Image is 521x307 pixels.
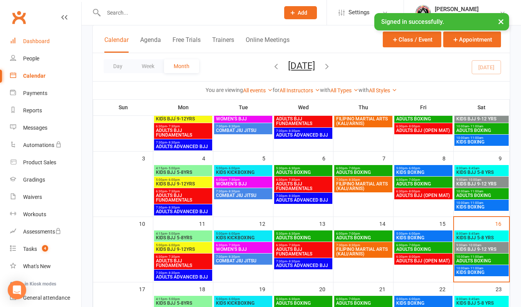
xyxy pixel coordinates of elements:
[336,178,391,182] span: 7:30pm
[156,271,211,275] span: 7:30pm
[396,178,451,182] span: 6:00pm
[276,301,331,305] span: ADULTS BOXING
[287,129,300,133] span: - 8:30pm
[23,229,61,235] div: Assessments
[216,125,271,128] span: 7:30pm
[276,129,331,133] span: 7:30pm
[276,260,331,263] span: 7:30pm
[164,59,199,73] button: Month
[456,136,507,140] span: 10:00am
[336,117,391,126] span: FILIPINO MARTIAL ARTS (KALI/ARNIS)
[101,7,274,18] input: Search...
[456,140,507,144] span: KIDS BOXING
[467,167,479,170] span: - 8:45am
[276,247,331,256] span: ADULTS BJJ FUNDAMENTALS
[10,154,81,171] a: Product Sales
[10,206,81,223] a: Workouts
[93,99,153,115] th: Sun
[347,232,360,235] span: - 7:00pm
[456,193,507,198] span: ADULTS BOXING
[287,167,300,170] span: - 6:30pm
[456,117,507,121] span: KIDS BJJ 9-12 YRS
[10,189,81,206] a: Waivers
[243,87,273,93] a: All events
[156,244,211,247] span: 5:00pm
[199,282,213,295] div: 18
[359,87,369,93] strong: with
[167,206,180,209] span: - 8:30pm
[415,5,431,20] img: thumb_image1560256005.png
[456,205,507,209] span: KIDS BOXING
[435,6,499,13] div: [PERSON_NAME]
[396,297,451,301] span: 5:00pm
[167,232,180,235] span: - 5:00pm
[396,170,451,175] span: KIDS BOXING
[227,297,240,301] span: - 6:00pm
[456,301,507,305] span: KIDS BJJ 5-8 YRS
[173,36,201,53] button: Free Trials
[456,170,507,175] span: KIDS BJJ 5-8 YRS
[104,36,129,53] button: Calendar
[10,137,81,154] a: Automations
[167,244,180,247] span: - 6:00pm
[199,217,213,230] div: 11
[156,167,211,170] span: 4:15pm
[216,190,271,193] span: 7:30pm
[347,244,360,247] span: - 8:30pm
[381,18,444,25] span: Signed in successfully.
[212,36,234,53] button: Trainers
[276,263,331,268] span: ADULTS ADVANCED BJJ
[10,289,81,307] a: General attendance kiosk mode
[140,36,161,53] button: Agenda
[10,119,81,137] a: Messages
[336,235,391,240] span: ADULTS BOXING
[276,182,331,191] span: ADULTS BJJ FUNDAMENTALS
[216,235,271,240] span: KIDS KICKBOXING
[467,178,481,182] span: - 10:00am
[287,260,300,263] span: - 8:30pm
[396,301,451,305] span: KIDS BOXING
[396,235,451,240] span: KIDS BOXING
[156,117,211,121] span: KIDS BJJ 9-12YRS
[216,178,271,182] span: 6:30pm
[227,125,240,128] span: - 8:30pm
[156,206,211,209] span: 7:30pm
[10,102,81,119] a: Reports
[396,247,451,252] span: ADULTS BOXING
[330,87,359,93] a: All Types
[287,244,300,247] span: - 7:30pm
[276,235,331,240] span: ADULTS BOXING
[23,177,45,183] div: Gradings
[42,245,48,252] span: 4
[469,255,483,259] span: - 11:00am
[407,125,420,128] span: - 8:00pm
[23,38,50,44] div: Dashboard
[216,182,271,186] span: WOMEN'S BJJ
[287,297,300,301] span: - 6:30pm
[347,178,360,182] span: - 8:30pm
[336,232,391,235] span: 6:00pm
[379,282,393,295] div: 21
[10,50,81,67] a: People
[379,217,393,230] div: 14
[23,73,45,79] div: Calendar
[156,170,211,175] span: KIDS BJJ 5-8YRS
[206,87,243,93] strong: You are viewing
[142,152,153,164] div: 3
[23,194,42,200] div: Waivers
[382,152,393,164] div: 7
[273,87,280,93] strong: for
[156,193,211,202] span: ADULTS BJJ FUNDAMENTALS
[407,178,420,182] span: - 7:00pm
[456,259,507,263] span: ADULTS BOXING
[139,217,153,230] div: 10
[167,271,180,275] span: - 8:30pm
[156,190,211,193] span: 6:30pm
[396,244,451,247] span: 6:00pm
[394,99,454,115] th: Fri
[167,178,180,182] span: - 6:00pm
[456,167,507,170] span: 8:00am
[259,217,273,230] div: 12
[347,167,360,170] span: - 7:00pm
[262,152,273,164] div: 5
